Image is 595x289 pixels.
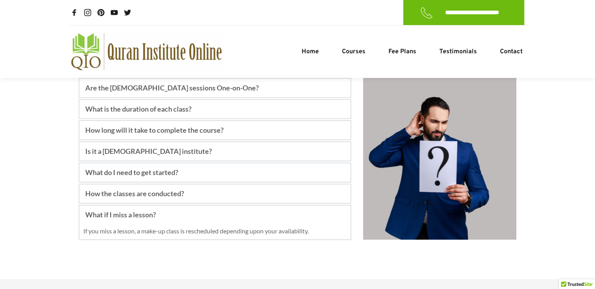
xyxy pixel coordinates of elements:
[85,104,192,114] span: What is the duration of each class?
[301,47,318,56] span: Home
[500,47,522,56] span: Contact
[85,83,259,93] span: Are the [DEMOGRAPHIC_DATA] sessions One-on-One?
[299,47,320,56] a: Home
[85,167,178,178] span: What do I need to get started?
[85,188,184,199] span: How the classes are conducted?
[342,47,365,56] span: Courses
[439,47,476,56] span: Testimonials
[71,33,222,70] a: quran-institute-online-australia
[85,210,156,220] span: What if I miss a lesson?
[83,227,309,235] span: If you miss a lesson, a make-up class is rescheduled depending upon your availability.
[388,47,416,56] span: Fee Plans
[340,47,367,56] a: Courses
[85,125,224,135] span: How long will it take to complete the course?
[85,146,212,157] span: Is it a [DEMOGRAPHIC_DATA] institute?
[386,47,418,56] a: Fee Plans
[437,47,478,56] a: Testimonials
[498,47,524,56] a: Contact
